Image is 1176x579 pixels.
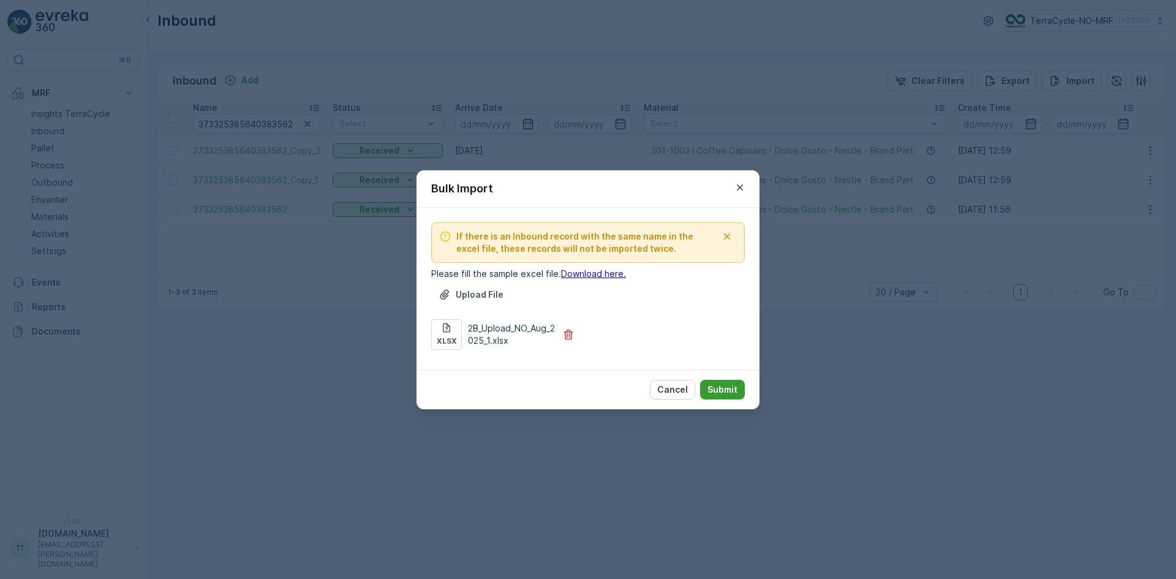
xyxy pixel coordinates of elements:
p: Please fill the sample excel file. [431,268,745,280]
span: If there is an Inbound record with the same name in the excel file, these records will not be imp... [456,230,717,255]
button: Upload File [431,285,511,305]
a: Download here. [561,268,626,279]
button: Cancel [650,380,695,399]
p: xlsx [437,336,457,346]
button: Submit [700,380,745,399]
p: Cancel [657,384,688,396]
p: 2B_Upload_NO_Aug_2025_1.xlsx [468,322,555,347]
p: Upload File [456,289,503,301]
p: Bulk Import [431,180,493,197]
p: Submit [707,384,737,396]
